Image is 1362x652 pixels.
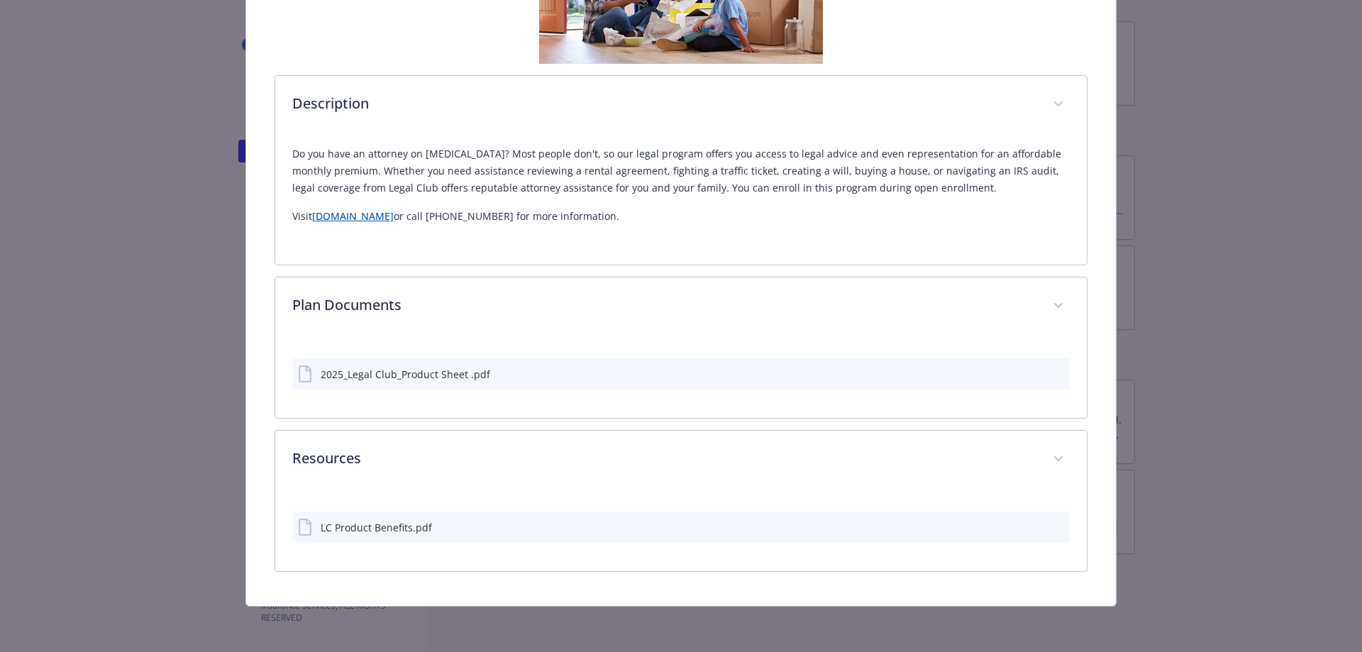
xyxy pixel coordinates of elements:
[1051,520,1064,535] button: preview file
[275,277,1087,336] div: Plan Documents
[292,145,1070,197] p: Do you have an attorney on [MEDICAL_DATA]? Most people don't, so our legal program offers you acc...
[321,367,490,382] div: 2025_Legal Club_Product Sheet .pdf
[292,93,1036,114] p: Description
[321,520,432,535] div: LC Product Benefits.pdf
[292,448,1036,469] p: Resources
[1029,520,1040,535] button: download file
[275,431,1087,489] div: Resources
[312,209,394,223] a: [DOMAIN_NAME]
[292,294,1036,316] p: Plan Documents
[275,489,1087,571] div: Resources
[275,134,1087,265] div: Description
[1051,367,1064,382] button: preview file
[1029,367,1040,382] button: download file
[275,76,1087,134] div: Description
[275,336,1087,418] div: Plan Documents
[292,208,1070,225] p: Visit or call [PHONE_NUMBER] for more information.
